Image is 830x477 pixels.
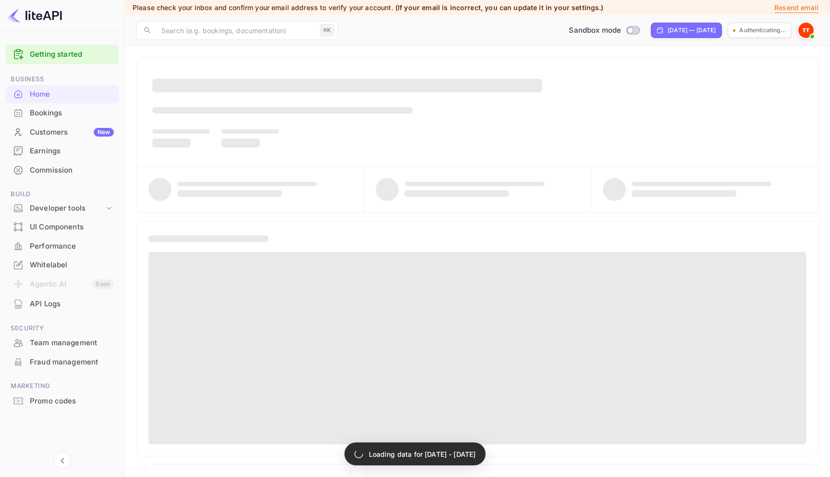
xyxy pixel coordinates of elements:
div: API Logs [30,299,114,310]
div: Earnings [6,142,119,161]
a: Whitelabel [6,256,119,274]
a: Getting started [30,49,114,60]
span: Security [6,323,119,334]
div: Team management [6,334,119,352]
p: Authenticating... [739,26,786,35]
span: Sandbox mode [569,25,621,36]
div: Performance [6,237,119,256]
div: Bookings [30,108,114,119]
div: Home [30,89,114,100]
a: CustomersNew [6,123,119,141]
div: Whitelabel [30,260,114,271]
span: (If your email is incorrect, you can update it in your settings.) [395,3,604,12]
div: Whitelabel [6,256,119,275]
div: [DATE] — [DATE] [668,26,716,35]
div: Developer tools [6,200,119,217]
a: Performance [6,237,119,255]
div: CustomersNew [6,123,119,142]
div: Getting started [6,45,119,64]
a: Team management [6,334,119,351]
div: Promo codes [6,392,119,411]
p: Resend email [774,2,818,13]
div: Performance [30,241,114,252]
span: Marketing [6,381,119,391]
div: Switch to Production mode [565,25,643,36]
input: Search (e.g. bookings, documentation) [156,21,316,40]
div: Customers [30,127,114,138]
span: Please check your inbox and confirm your email address to verify your account. [133,3,393,12]
a: Home [6,85,119,103]
div: Earnings [30,146,114,157]
a: Bookings [6,104,119,122]
img: test teeest333 [798,23,814,38]
button: Collapse navigation [54,452,71,469]
span: Business [6,74,119,85]
a: Commission [6,161,119,179]
div: Click to change the date range period [651,23,722,38]
div: UI Components [30,222,114,233]
img: LiteAPI logo [8,8,62,23]
div: New [94,128,114,137]
div: Developer tools [30,203,104,214]
p: Loading data for [DATE] - [DATE] [369,449,476,459]
a: UI Components [6,218,119,236]
div: API Logs [6,295,119,314]
div: UI Components [6,218,119,237]
div: Commission [30,165,114,176]
span: Build [6,189,119,200]
a: API Logs [6,295,119,313]
div: Promo codes [30,396,114,407]
a: Promo codes [6,392,119,410]
div: ⌘K [320,24,334,37]
div: Fraud management [30,357,114,368]
a: Earnings [6,142,119,160]
div: Team management [30,338,114,349]
a: Fraud management [6,353,119,371]
div: Bookings [6,104,119,123]
div: Home [6,85,119,104]
div: Commission [6,161,119,180]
